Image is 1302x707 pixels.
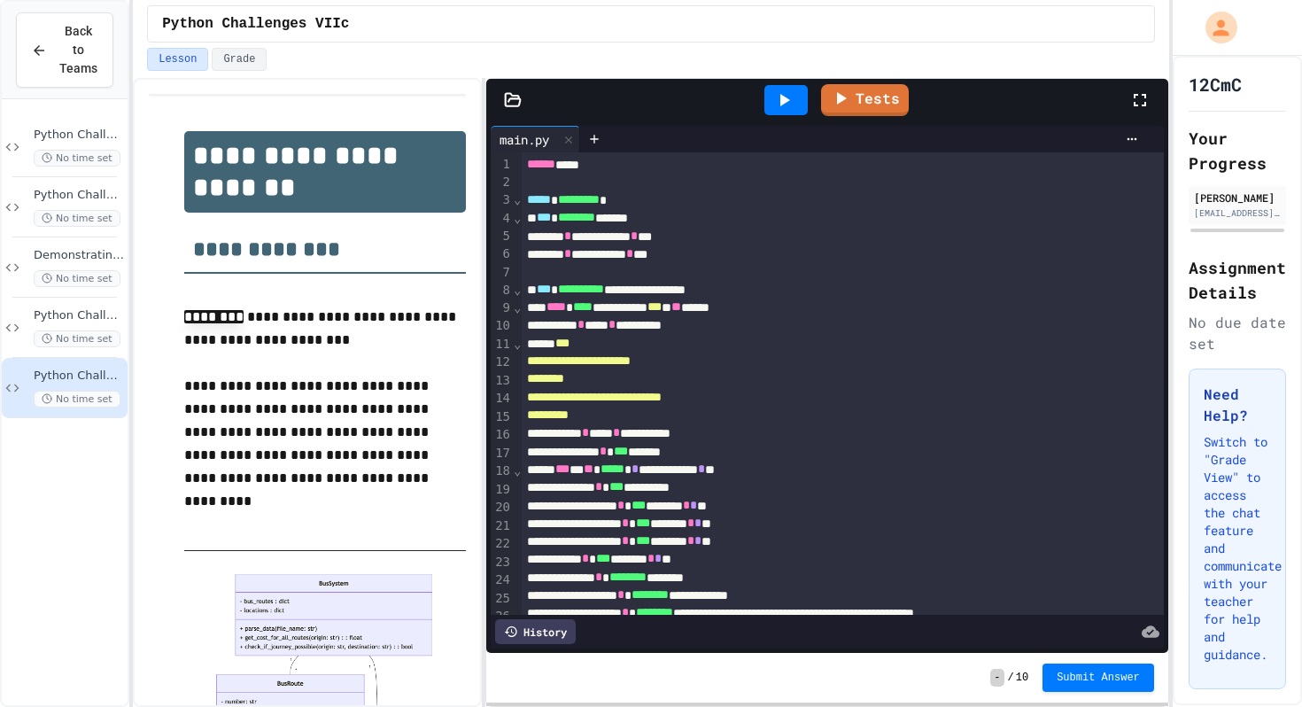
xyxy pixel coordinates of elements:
[513,463,522,478] span: Fold line
[491,130,558,149] div: main.py
[491,535,513,553] div: 22
[990,669,1004,687] span: -
[147,48,208,71] button: Lesson
[212,48,267,71] button: Grade
[34,150,120,167] span: No time set
[1016,671,1028,685] span: 10
[34,270,120,287] span: No time set
[491,245,513,263] div: 6
[513,211,522,225] span: Fold line
[491,126,580,152] div: main.py
[58,22,98,78] span: Back to Teams
[1187,7,1242,48] div: My Account
[491,317,513,335] div: 10
[34,391,120,408] span: No time set
[34,369,124,384] span: Python Challenges VIIc
[34,128,124,143] span: Python Challenges XXIVc
[1228,636,1284,689] iframe: chat widget
[1155,559,1284,634] iframe: chat widget
[34,248,124,263] span: Demonstrating OOP Principles Task
[34,330,120,347] span: No time set
[1204,433,1271,664] p: Switch to "Grade View" to access the chat feature and communicate with your teacher for help and ...
[16,12,113,88] button: Back to Teams
[491,156,513,174] div: 1
[491,264,513,282] div: 7
[34,308,124,323] span: Python Challenges XXIV
[513,300,522,315] span: Fold line
[491,408,513,426] div: 15
[491,426,513,444] div: 16
[1189,126,1286,175] h2: Your Progress
[513,283,522,297] span: Fold line
[491,372,513,390] div: 13
[491,445,513,462] div: 17
[491,191,513,209] div: 3
[162,13,349,35] span: Python Challenges VIIc
[491,571,513,589] div: 24
[1194,206,1281,220] div: [EMAIL_ADDRESS][DOMAIN_NAME]
[491,210,513,228] div: 4
[491,390,513,408] div: 14
[1194,190,1281,206] div: [PERSON_NAME]
[1057,671,1140,685] span: Submit Answer
[491,481,513,499] div: 19
[491,282,513,299] div: 8
[495,619,576,644] div: History
[34,188,124,203] span: Python Challenges XXIVb
[513,337,522,351] span: Fold line
[491,299,513,317] div: 9
[491,554,513,571] div: 23
[1204,384,1271,426] h3: Need Help?
[821,84,909,116] a: Tests
[491,590,513,608] div: 25
[513,192,522,206] span: Fold line
[34,210,120,227] span: No time set
[1189,255,1286,305] h2: Assignment Details
[1042,664,1154,692] button: Submit Answer
[1189,72,1242,97] h1: 12CmC
[491,462,513,480] div: 18
[1008,671,1014,685] span: /
[491,336,513,353] div: 11
[491,174,513,191] div: 2
[1189,312,1286,354] div: No due date set
[491,228,513,245] div: 5
[491,353,513,371] div: 12
[491,499,513,517] div: 20
[491,517,513,535] div: 21
[491,608,513,625] div: 26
